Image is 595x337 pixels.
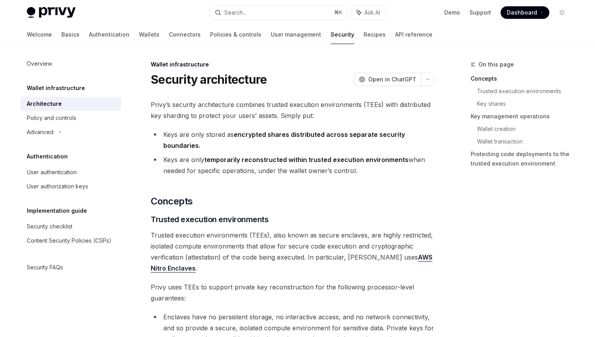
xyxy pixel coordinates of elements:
[61,25,79,44] a: Basics
[139,25,159,44] a: Wallets
[368,76,416,83] span: Open in ChatGPT
[364,9,380,17] span: Ask AI
[501,6,549,19] a: Dashboard
[151,99,434,121] span: Privy’s security architecture combines trusted execution environments (TEEs) with distributed key...
[27,25,52,44] a: Welcome
[477,123,575,135] a: Wallet creation
[444,9,460,17] a: Demo
[364,25,386,44] a: Recipes
[477,98,575,110] a: Key shares
[354,73,421,86] button: Open in ChatGPT
[27,182,88,191] div: User authorization keys
[27,236,111,245] div: Content Security Policies (CSPs)
[27,263,63,272] div: Security FAQs
[507,9,537,17] span: Dashboard
[395,25,432,44] a: API reference
[20,97,121,111] a: Architecture
[27,99,62,109] div: Architecture
[151,214,268,225] span: Trusted execution environments
[27,113,76,123] div: Policy and controls
[151,154,434,176] li: Keys are only when needed for specific operations, under the wallet owner’s control.
[151,129,434,151] li: Keys are only stored as
[271,25,321,44] a: User management
[471,110,575,123] a: Key management operations
[27,168,77,177] div: User authentication
[210,25,261,44] a: Policies & controls
[20,234,121,248] a: Content Security Policies (CSPs)
[20,260,121,274] a: Security FAQs
[151,230,434,274] span: Trusted execution environments (TEEs), also known as secure enclaves, are highly restricted, isol...
[20,179,121,193] a: User authorization keys
[27,7,76,18] img: light logo
[471,148,575,170] a: Protecting code deployments to the trusted execution environment
[20,57,121,71] a: Overview
[477,85,575,98] a: Trusted execution environments
[163,131,405,149] strong: encrypted shares distributed across separate security boundaries.
[477,135,575,148] a: Wallet transaction
[20,219,121,234] a: Security checklist
[169,25,201,44] a: Connectors
[224,8,246,17] div: Search...
[27,206,87,215] h5: Implementation guide
[27,222,72,231] div: Security checklist
[479,60,514,69] span: On this page
[471,72,575,85] a: Concepts
[351,6,386,20] button: Ask AI
[27,152,68,161] h5: Authentication
[151,72,267,87] h1: Security architecture
[331,25,354,44] a: Security
[27,83,85,93] h5: Wallet infrastructure
[89,25,129,44] a: Authentication
[151,61,434,68] div: Wallet infrastructure
[27,59,52,68] div: Overview
[20,165,121,179] a: User authentication
[27,127,54,137] div: Advanced
[334,9,342,16] span: ⌘ K
[209,6,347,20] button: Search...⌘K
[556,6,568,19] button: Toggle dark mode
[151,195,192,208] span: Concepts
[469,9,491,17] a: Support
[204,156,408,164] strong: temporarily reconstructed within trusted execution environments
[20,111,121,125] a: Policy and controls
[151,282,434,304] span: Privy uses TEEs to support private key reconstruction for the following processor-level guarantees:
